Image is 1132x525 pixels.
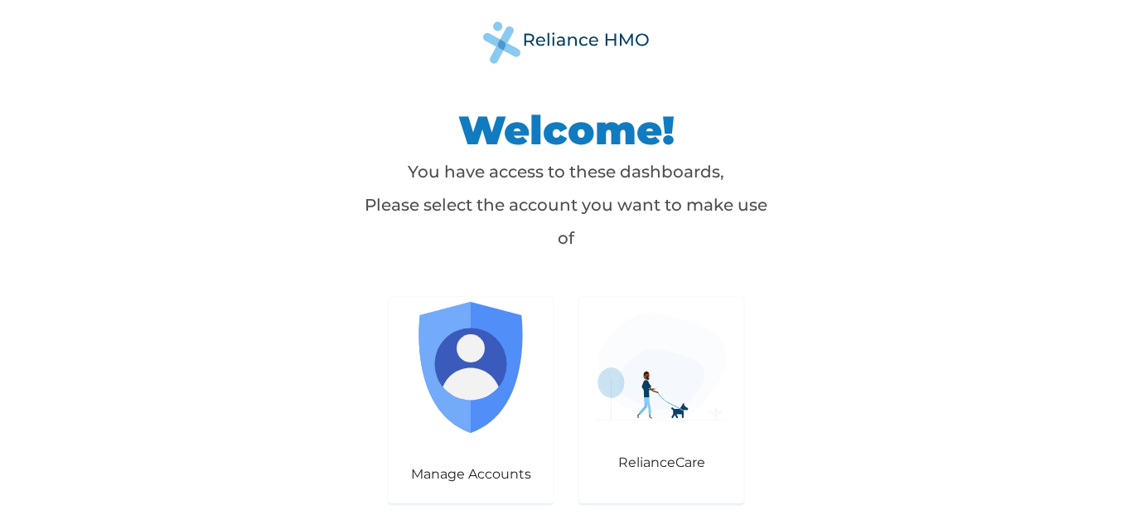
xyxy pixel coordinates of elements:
img: user [405,302,536,433]
h1: Welcome! [359,105,773,155]
p: Manage Accounts [405,466,536,482]
img: enrollee [596,313,727,421]
p: You have access to these dashboards, Please select the account you want to make use of [359,155,773,255]
p: RelianceCare [596,455,727,470]
img: RelianceHMO's Logo [483,22,649,64]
